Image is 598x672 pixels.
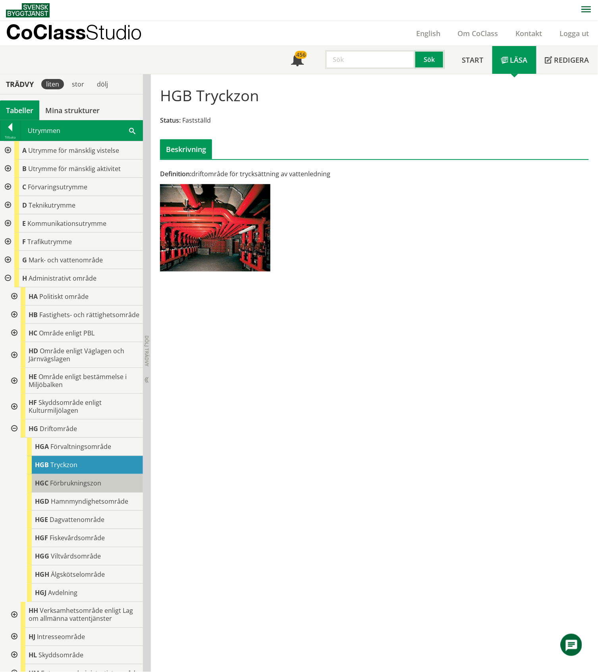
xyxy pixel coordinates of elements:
a: Om CoClass [449,29,507,38]
span: Avdelning [48,589,77,597]
span: Administrativt område [29,274,96,283]
span: HGG [35,552,49,561]
span: E [22,219,26,228]
span: A [22,146,27,155]
span: HGB [35,461,49,470]
span: Förvaringsutrymme [28,183,87,191]
a: Mina strukturer [39,100,106,120]
span: Förvaltningsområde [50,443,111,451]
span: Tryckzon [50,461,77,470]
div: liten [41,79,64,89]
span: Sök i tabellen [129,126,135,135]
span: C [22,183,26,191]
span: Teknikutrymme [29,201,75,210]
span: Dölj trädvy [143,335,150,366]
span: HD [29,347,38,355]
span: HGF [35,534,48,543]
span: Start [462,55,484,65]
span: B [22,164,27,173]
span: HGD [35,497,49,506]
span: Notifikationer [291,54,304,67]
span: G [22,256,27,264]
input: Sök [325,50,415,69]
span: HA [29,292,38,301]
span: Redigera [554,55,589,65]
div: Utrymmen [21,121,143,141]
a: Kontakt [507,29,551,38]
span: HH [29,607,38,615]
span: HGA [35,443,49,451]
a: Redigera [536,46,598,74]
div: dölj [92,79,113,89]
span: Fiskevårdsområde [50,534,105,543]
span: Definition: [160,169,191,178]
div: stor [67,79,89,89]
span: F [22,237,26,246]
span: HGH [35,570,49,579]
span: H [22,274,27,283]
span: Trafikutrymme [27,237,72,246]
span: Fastighets- och rättighetsområde [39,310,139,319]
div: Trädvy [2,80,38,89]
a: English [407,29,449,38]
a: CoClassStudio [6,21,159,46]
span: Förbrukningszon [50,479,101,488]
a: Läsa [492,46,536,74]
span: D [22,201,27,210]
button: Sök [415,50,445,69]
span: Område enligt bestämmelse i Miljöbalken [29,372,127,389]
span: Fastställd [182,116,211,125]
span: Viltvårdsområde [51,552,101,561]
a: 456 [282,46,313,74]
div: driftområde för trycksättning av vattenledning [160,169,442,178]
span: Område enligt Väglagen och Järnvägslagen [29,347,124,363]
span: HC [29,329,37,337]
div: 456 [295,51,307,59]
div: Beskrivning [160,139,212,159]
div: Tillbaka [0,134,20,141]
span: Mark- och vattenområde [29,256,103,264]
span: Kommunikationsutrymme [27,219,106,228]
span: Utrymme för mänsklig aktivitet [28,164,121,173]
a: Start [453,46,492,74]
span: HGE [35,516,48,524]
span: Intresseområde [37,633,85,641]
span: Dagvattenområde [50,516,104,524]
span: Hamnmyndighetsområde [51,497,128,506]
span: HJ [29,633,35,641]
span: HB [29,310,38,319]
span: Skyddsområde [39,651,83,660]
img: hgb-tryckzon.jpg [160,184,270,271]
span: Älgskötselområde [51,570,105,579]
span: Område enligt PBL [39,329,95,337]
span: Utrymme för mänsklig vistelse [28,146,119,155]
span: HE [29,372,37,381]
span: Politiskt område [39,292,89,301]
span: Driftområde [40,424,77,433]
a: Logga ut [551,29,598,38]
span: HGC [35,479,48,488]
img: Svensk Byggtjänst [6,3,50,17]
span: Skyddsområde enligt Kulturmiljölagen [29,398,102,415]
span: HF [29,398,37,407]
span: Studio [86,20,142,44]
p: CoClass [6,27,142,37]
h1: HGB Tryckzon [160,87,259,104]
span: HG [29,424,38,433]
span: Läsa [510,55,528,65]
span: HL [29,651,37,660]
span: Status: [160,116,181,125]
span: Verksamhetsområde enligt Lag om allmänna vattentjänster [29,607,133,623]
span: HGJ [35,589,46,597]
